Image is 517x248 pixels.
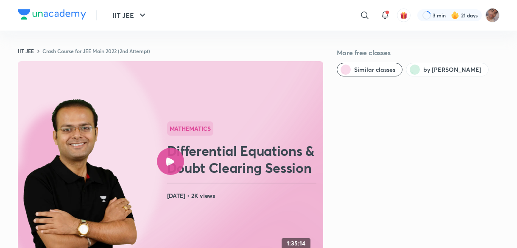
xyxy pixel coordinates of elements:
h5: More free classes [337,48,500,58]
img: Company Logo [18,9,86,20]
a: Crash Course for JEE Main 2022 (2nd Attempt) [42,48,150,54]
img: avatar [400,11,408,19]
button: Similar classes [337,63,402,76]
img: streak [451,11,459,20]
button: by Vineet Loomba [406,63,489,76]
button: IIT JEE [107,7,153,24]
img: Rahul 2026 [485,8,500,23]
a: Company Logo [18,9,86,22]
button: avatar [397,8,411,22]
a: IIT JEE [18,48,34,54]
h2: Differential Equations & Doubt Clearing Session [167,142,320,176]
h4: [DATE] • 2K views [167,190,320,201]
span: by Vineet Loomba [423,65,481,74]
span: Similar classes [354,65,395,74]
h4: 1:35:14 [287,240,305,247]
